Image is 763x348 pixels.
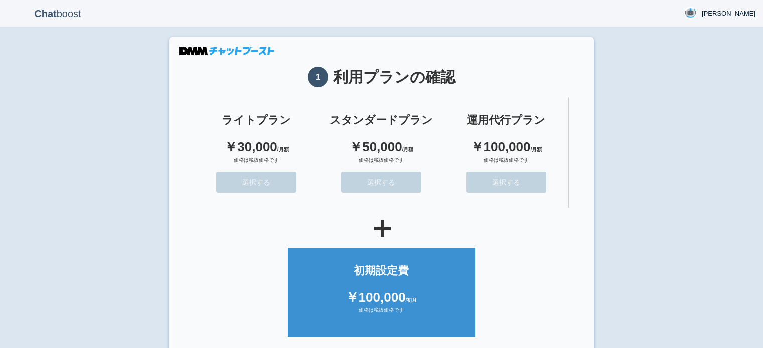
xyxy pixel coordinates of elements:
div: ライトプラン [204,112,309,128]
span: /月額 [277,147,289,152]
div: ￥50,000 [329,138,434,156]
button: 選択する [216,172,296,193]
div: 価格は税抜価格です [204,157,309,172]
div: ＋ [194,213,569,243]
span: /初月 [406,297,417,303]
b: Chat [34,8,56,19]
div: スタンダードプラン [329,112,434,128]
img: DMMチャットブースト [179,47,274,55]
div: 価格は税抜価格です [454,157,558,172]
div: 価格は税抜価格です [298,307,465,322]
div: 価格は税抜価格です [329,157,434,172]
div: ￥30,000 [204,138,309,156]
h1: 利用プランの確認 [194,67,569,87]
button: 選択する [341,172,421,193]
span: 1 [308,67,328,87]
img: User Image [684,7,697,19]
span: /月額 [402,147,414,152]
div: ￥100,000 [454,138,558,156]
div: ￥100,000 [298,288,465,307]
span: /月額 [530,147,542,152]
p: boost [8,1,108,26]
span: [PERSON_NAME] [702,9,755,19]
div: 初期設定費 [298,263,465,278]
div: 運用代行プラン [454,112,558,128]
button: 選択する [466,172,546,193]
